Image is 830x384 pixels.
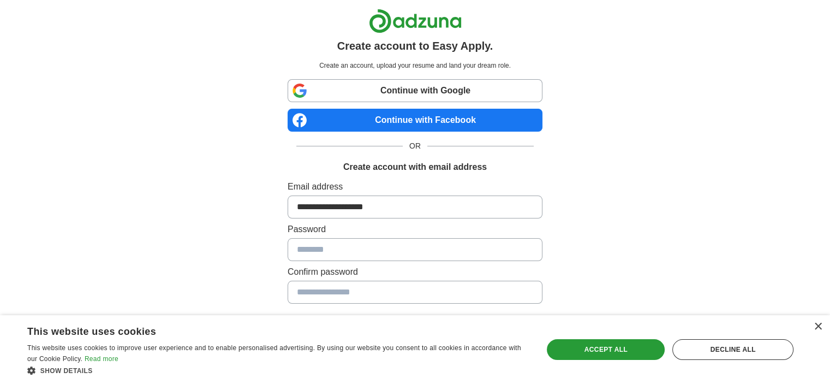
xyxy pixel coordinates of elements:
h1: Create account to Easy Apply. [337,38,493,54]
div: Close [814,323,822,331]
h1: Create account with email address [343,161,487,174]
label: Password [288,223,542,236]
span: OR [403,140,427,152]
a: Continue with Google [288,79,542,102]
div: Show details [27,365,528,376]
div: Accept all [547,339,665,360]
a: Continue with Facebook [288,109,542,132]
p: Create an account, upload your resume and land your dream role. [290,61,540,70]
a: Read more, opens a new window [85,355,118,363]
label: Email address [288,180,542,193]
div: Decline all [672,339,793,360]
label: Confirm password [288,265,542,279]
span: Show details [40,367,93,375]
div: This website uses cookies [27,322,500,338]
img: Adzuna logo [369,9,462,33]
span: This website uses cookies to improve user experience and to enable personalised advertising. By u... [27,344,521,363]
